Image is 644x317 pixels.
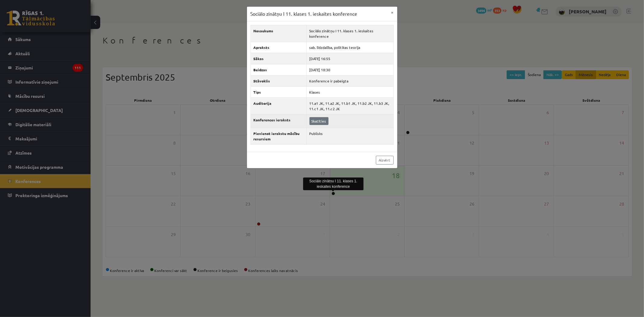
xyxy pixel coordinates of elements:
th: Konferences ieraksts [251,114,306,128]
td: Konference ir pabeigta [306,75,393,86]
h3: Sociālo zinātņu I 11. klases 1. ieskaites konference [251,10,357,18]
th: Pievienot ierakstu mācību resursiem [251,128,306,144]
th: Sākas [251,53,306,64]
td: Sociālo zinātņu I 11. klases 1. ieskaites konference [306,25,393,42]
td: [DATE] 16:55 [306,53,393,64]
td: sab. līdzdalība, politikas teorija [306,42,393,53]
td: [DATE] 18:30 [306,64,393,75]
th: Apraksts [251,42,306,53]
button: × [388,7,397,18]
td: Klases [306,86,393,98]
th: Auditorija [251,98,306,114]
th: Tips [251,86,306,98]
a: Aizvērt [376,156,394,165]
a: Skatīties [309,117,328,125]
th: Stāvoklis [251,75,306,86]
div: Sociālo zinātņu I 11. klases 1. ieskaites konference [303,178,364,190]
td: Publisks [306,128,393,144]
td: 11.a1 JK, 11.a2 JK, 11.b1 JK, 11.b2 JK, 11.b3 JK, 11.c1 JK, 11.c2 JK [306,98,393,114]
th: Beidzas [251,64,306,75]
th: Nosaukums [251,25,306,42]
